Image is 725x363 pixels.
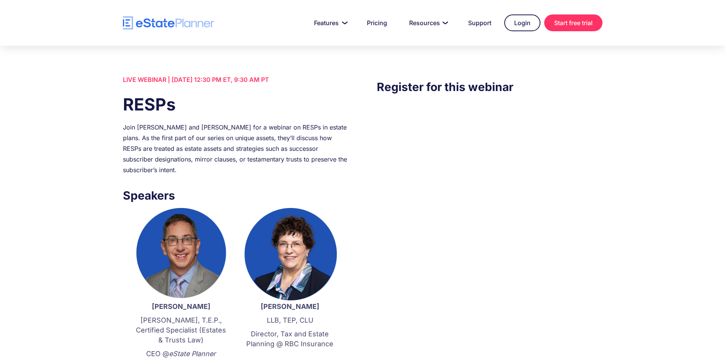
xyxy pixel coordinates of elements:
[123,187,348,204] h3: Speakers
[377,111,602,247] iframe: Form 0
[305,15,354,30] a: Features
[243,353,337,363] p: ‍
[243,315,337,325] p: LLB, TEP, CLU
[400,15,455,30] a: Resources
[152,302,210,310] strong: [PERSON_NAME]
[358,15,396,30] a: Pricing
[459,15,500,30] a: Support
[243,329,337,349] p: Director, Tax and Estate Planning @ RBC Insurance
[261,302,319,310] strong: [PERSON_NAME]
[123,93,348,116] h1: RESPs
[123,122,348,175] div: Join [PERSON_NAME] and [PERSON_NAME] for a webinar on RESPs in estate plans. As the first part of...
[123,16,214,30] a: home
[134,315,228,345] p: [PERSON_NAME], T.E.P., Certified Specialist (Estates & Trusts Law)
[544,14,602,31] a: Start free trial
[169,350,216,358] em: eState Planner
[123,74,348,85] div: LIVE WEBINAR | [DATE] 12:30 PM ET, 9:30 AM PT
[134,349,228,359] p: CEO @
[504,14,540,31] a: Login
[377,78,602,96] h3: Register for this webinar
